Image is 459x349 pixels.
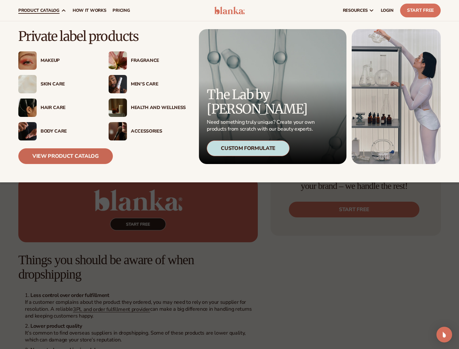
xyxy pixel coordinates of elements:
a: Female with glitter eye makeup. Makeup [18,51,96,70]
a: Female with makeup brush. Accessories [109,122,186,140]
a: Start Free [400,4,441,17]
p: Private label products [18,29,186,44]
a: Cream moisturizer swatch. Skin Care [18,75,96,93]
img: Female in lab with equipment. [352,29,441,164]
img: Female hair pulled back with clips. [18,99,37,117]
img: Cream moisturizer swatch. [18,75,37,93]
img: Female with makeup brush. [109,122,127,140]
span: product catalog [18,8,60,13]
a: Candles and incense on table. Health And Wellness [109,99,186,117]
span: LOGIN [381,8,394,13]
img: logo [214,7,245,14]
span: resources [343,8,368,13]
p: Need something truly unique? Create your own products from scratch with our beauty experts. [207,119,317,133]
div: Men’s Care [131,82,186,87]
p: The Lab by [PERSON_NAME] [207,87,317,116]
a: View Product Catalog [18,148,113,164]
div: Health And Wellness [131,105,186,111]
img: Female with glitter eye makeup. [18,51,37,70]
div: Open Intercom Messenger [436,327,452,342]
div: Custom Formulate [207,140,290,156]
img: Pink blooming flower. [109,51,127,70]
a: Male hand applying moisturizer. Body Care [18,122,96,140]
img: Male hand applying moisturizer. [18,122,37,140]
div: Hair Care [41,105,96,111]
div: Body Care [41,129,96,134]
img: Candles and incense on table. [109,99,127,117]
span: pricing [113,8,130,13]
div: Accessories [131,129,186,134]
img: Male holding moisturizer bottle. [109,75,127,93]
div: Makeup [41,58,96,64]
div: Skin Care [41,82,96,87]
div: Fragrance [131,58,186,64]
a: Microscopic product formula. The Lab by [PERSON_NAME] Need something truly unique? Create your ow... [199,29,346,164]
span: How It Works [73,8,106,13]
a: Female hair pulled back with clips. Hair Care [18,99,96,117]
a: Male holding moisturizer bottle. Men’s Care [109,75,186,93]
a: Pink blooming flower. Fragrance [109,51,186,70]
